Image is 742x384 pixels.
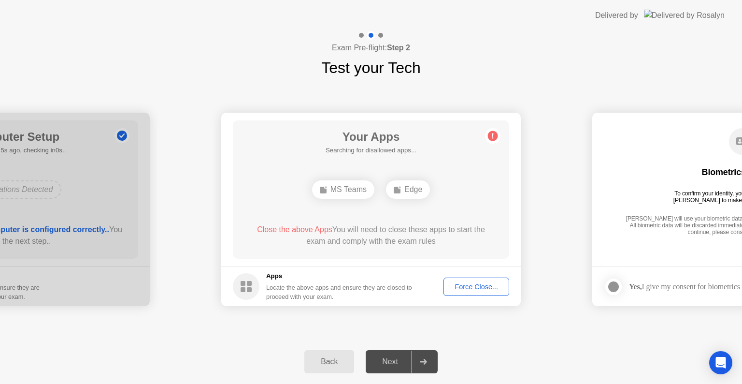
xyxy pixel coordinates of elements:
[629,282,642,291] strong: Yes,
[366,350,438,373] button: Next
[326,146,416,155] h5: Searching for disallowed apps...
[595,10,638,21] div: Delivered by
[304,350,354,373] button: Back
[709,351,732,374] div: Open Intercom Messenger
[369,357,412,366] div: Next
[326,128,416,146] h1: Your Apps
[247,224,496,247] div: You will need to close these apps to start the exam and comply with the exam rules
[332,42,410,54] h4: Exam Pre-flight:
[443,278,509,296] button: Force Close...
[447,283,506,291] div: Force Close...
[307,357,351,366] div: Back
[321,56,421,79] h1: Test your Tech
[312,180,374,199] div: MS Teams
[266,283,413,301] div: Locate the above apps and ensure they are closed to proceed with your exam.
[257,225,332,234] span: Close the above Apps
[644,10,725,21] img: Delivered by Rosalyn
[386,180,430,199] div: Edge
[266,271,413,281] h5: Apps
[387,44,410,52] b: Step 2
